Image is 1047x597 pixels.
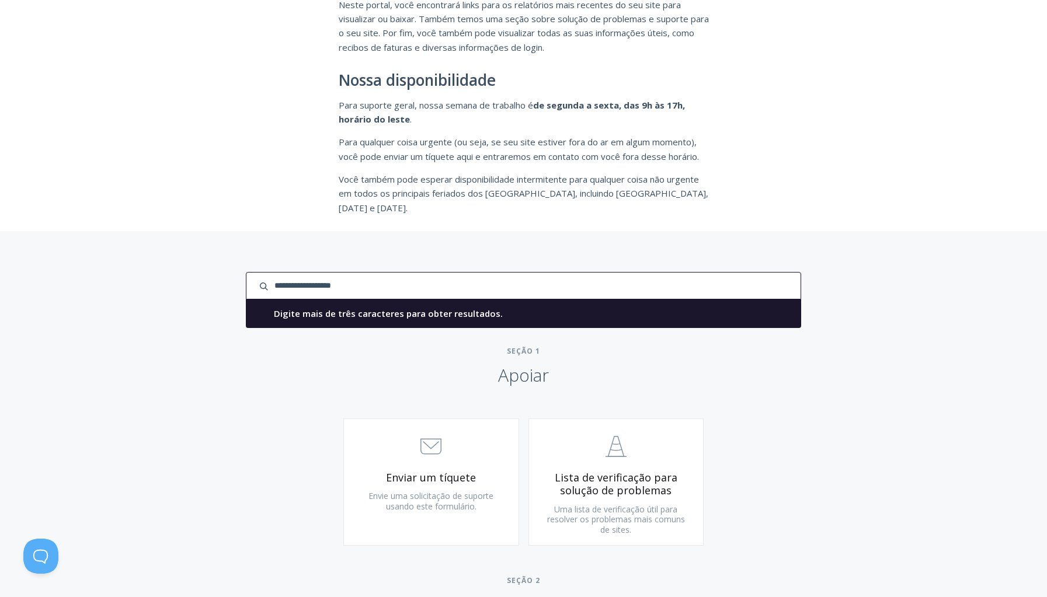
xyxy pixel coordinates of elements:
font: Uma lista de verificação útil para resolver os problemas mais comuns de sites. [547,504,685,535]
a: Lista de verificação para solução de problemas Uma lista de verificação útil para resolver os pro... [528,418,704,546]
font: Apoiar [498,363,549,387]
font: Enviar um tíquete [386,470,476,484]
font: Seção 2 [507,575,540,585]
font: de segunda a sexta, das 9h às 17h, horário do leste [339,99,685,125]
iframe: Alternar suporte ao cliente [23,539,58,574]
font: Seção 1 [507,346,540,356]
font: Para suporte geral, nossa semana de trabalho é [339,99,533,111]
font: Para qualquer coisa urgente (ou seja, se seu site estiver fora do ar em algum momento), você pode... [339,136,699,162]
font: Envie uma solicitação de suporte usando este formulário. [368,490,493,512]
font: . [410,113,412,125]
font: Lista de verificação para solução de problemas [555,470,677,498]
input: entrada de pesquisa [246,272,801,299]
a: Enviar um tíquete Envie uma solicitação de suporte usando este formulário. [343,418,519,546]
font: Nossa disponibilidade [339,69,496,90]
font: Você também pode esperar disponibilidade intermitente para qualquer coisa não urgente em todos os... [339,173,708,214]
font: Digite mais de três caracteres para obter resultados. [274,308,503,319]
